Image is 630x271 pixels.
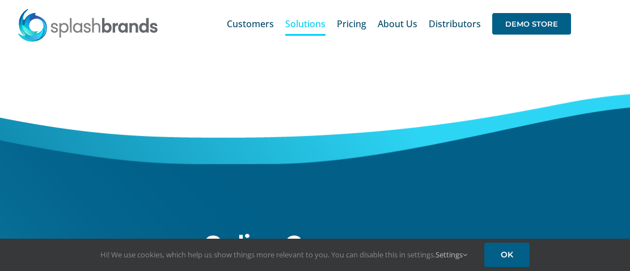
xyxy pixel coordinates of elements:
a: Pricing [337,6,366,42]
span: Customers [227,19,274,28]
nav: Main Menu [227,6,571,42]
span: DEMO STORE [492,13,571,35]
span: Solutions [285,19,325,28]
a: Customers [227,6,274,42]
span: Pricing [337,19,366,28]
span: Hi! We use cookies, which help us show things more relevant to you. You can disable this in setti... [100,249,467,260]
a: OK [484,243,530,267]
a: DEMO STORE [492,6,571,42]
a: Distributors [429,6,481,42]
span: About Us [378,19,417,28]
span: Distributors [429,19,481,28]
img: SplashBrands.com Logo [17,8,159,42]
a: Settings [435,249,467,260]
